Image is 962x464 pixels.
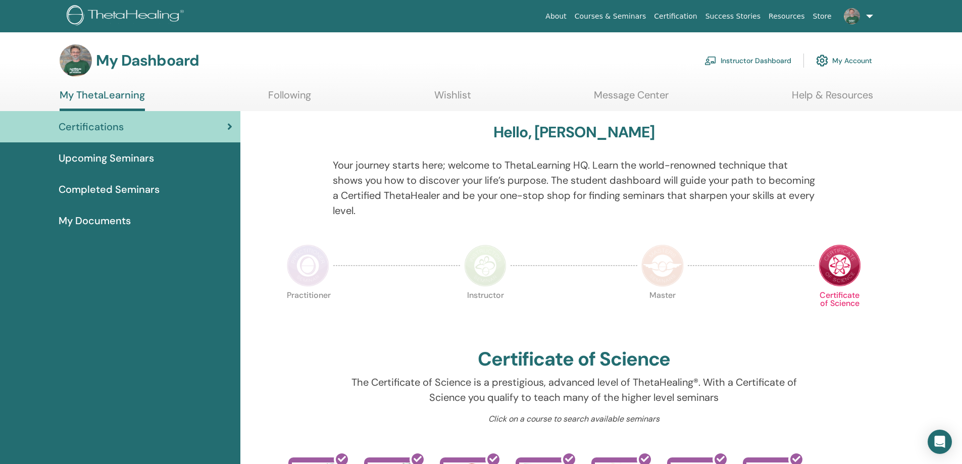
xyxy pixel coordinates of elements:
a: Store [809,7,836,26]
img: chalkboard-teacher.svg [704,56,717,65]
a: Message Center [594,89,669,109]
a: My ThetaLearning [60,89,145,111]
p: The Certificate of Science is a prestigious, advanced level of ThetaHealing®. With a Certificate ... [333,375,815,405]
a: Instructor Dashboard [704,49,791,72]
img: Practitioner [287,244,329,287]
p: Your journey starts here; welcome to ThetaLearning HQ. Learn the world-renowned technique that sh... [333,158,815,218]
img: default.jpg [60,44,92,77]
h2: Certificate of Science [478,348,671,371]
span: My Documents [59,213,131,228]
div: Open Intercom Messenger [928,430,952,454]
a: Courses & Seminars [571,7,650,26]
img: Master [641,244,684,287]
span: Upcoming Seminars [59,150,154,166]
p: Instructor [464,291,507,334]
p: Master [641,291,684,334]
p: Click on a course to search available seminars [333,413,815,425]
a: Wishlist [434,89,471,109]
a: Resources [765,7,809,26]
a: About [541,7,570,26]
img: logo.png [67,5,187,28]
a: My Account [816,49,872,72]
a: Certification [650,7,701,26]
h3: My Dashboard [96,51,199,70]
img: Instructor [464,244,507,287]
img: cog.svg [816,52,828,69]
span: Completed Seminars [59,182,160,197]
p: Certificate of Science [819,291,861,334]
p: Practitioner [287,291,329,334]
a: Success Stories [701,7,765,26]
img: default.jpg [844,8,860,24]
h3: Hello, [PERSON_NAME] [493,123,655,141]
a: Following [268,89,311,109]
a: Help & Resources [792,89,873,109]
img: Certificate of Science [819,244,861,287]
span: Certifications [59,119,124,134]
